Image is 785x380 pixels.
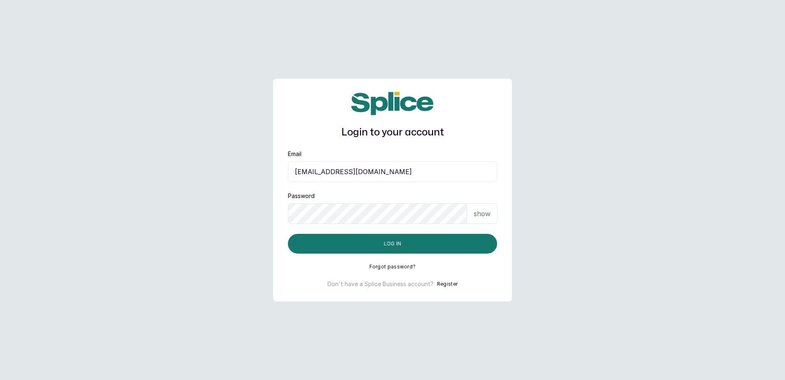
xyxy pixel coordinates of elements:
button: Forgot password? [369,263,416,270]
button: Register [437,280,458,288]
label: Password [288,192,315,200]
p: show [474,209,491,219]
label: Email [288,150,301,158]
input: email@acme.com [288,161,497,182]
p: Don't have a Splice Business account? [327,280,434,288]
h1: Login to your account [288,125,497,140]
button: Log in [288,234,497,254]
